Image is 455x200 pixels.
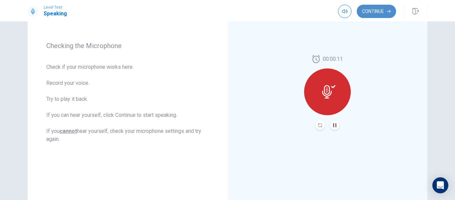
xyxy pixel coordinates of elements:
[323,55,343,63] span: 00:00:11
[46,42,209,50] span: Checking the Microphone
[46,63,209,143] span: Check if your microphone works here. Record your voice. Try to play it back. If you can hear your...
[315,121,325,130] button: Record Again
[44,10,67,18] h1: Speaking
[330,121,339,130] button: Pause Audio
[432,177,448,193] div: Open Intercom Messenger
[44,5,67,10] span: Level Test
[60,128,77,134] u: cannot
[357,5,396,18] button: Continue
